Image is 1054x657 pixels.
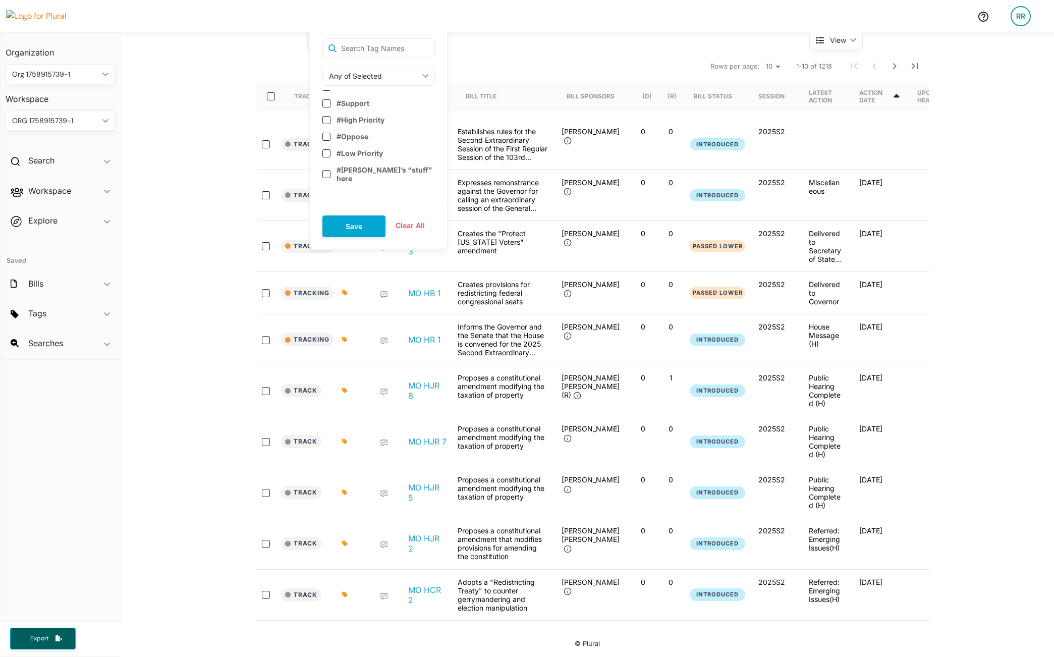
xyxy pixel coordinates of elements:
[758,578,793,586] div: 2025S2
[342,540,348,546] div: Add tags
[801,424,851,459] div: Public Hearing Completed (H)
[453,178,553,212] div: Expresses remonstrance against the Governor for calling an extraordinary session of the General A...
[796,62,832,72] span: 1-10 of 1218
[562,475,620,484] span: [PERSON_NAME]
[262,191,270,199] input: select-row-state-mo-2025s2-srm1
[385,218,435,233] button: Clear All
[567,82,615,111] div: Bill Sponsors
[408,436,447,447] a: MO HJR 7
[851,373,909,408] div: [DATE]
[28,338,63,349] h2: Searches
[453,229,553,263] div: Creates the "Protect [US_STATE] Voters" amendment
[661,578,681,586] p: 0
[262,540,270,548] input: select-row-state-mo-2025s2-hjr2
[661,178,681,187] p: 0
[262,289,270,297] input: select-row-state-mo-2025s2-hb1
[281,486,321,499] button: Track
[633,373,653,382] p: 0
[801,373,851,408] div: Public Hearing Completed (H)
[690,385,745,397] button: Introduced
[694,82,741,111] div: Bill Status
[337,149,383,157] label: #Low Priority
[380,388,388,396] div: Add Position Statement
[453,322,553,357] div: Informs the Governor and the Senate that the House is convened for the 2025 Second Extraordinary ...
[758,424,793,433] div: 2025S2
[294,92,326,100] div: Tracking
[562,229,620,238] span: [PERSON_NAME]
[562,373,620,399] span: [PERSON_NAME] [PERSON_NAME] (R)
[466,92,496,100] div: Bill Title
[801,526,851,561] div: Referred: Emerging Issues(H)
[23,634,56,643] span: Export
[844,56,864,76] button: First Page
[661,526,681,535] p: 0
[633,526,653,535] p: 0
[337,166,435,183] label: #[PERSON_NAME]’s “stuff” here
[567,92,615,100] div: Bill Sponsors
[668,82,677,111] div: (R)
[322,215,385,237] button: Save
[801,578,851,612] div: Referred: Emerging Issues(H)
[380,490,388,498] div: Add Position Statement
[694,92,732,100] div: Bill Status
[562,280,620,289] span: [PERSON_NAME]
[801,475,851,510] div: Public Hearing Completed (H)
[661,424,681,433] p: 0
[342,337,348,343] div: Add tags
[758,178,793,187] div: 2025S2
[281,588,321,601] button: Track
[801,229,851,263] div: Delivered to Secretary of State (G)
[342,388,348,394] div: Add tags
[12,116,98,126] div: ORG 1758915739-1
[661,475,681,484] p: 0
[758,526,793,535] div: 2025S2
[864,56,884,76] button: Previous Page
[262,489,270,497] input: select-row-state-mo-2025s2-hjr5
[281,333,334,346] button: Tracking
[562,127,620,136] span: [PERSON_NAME]
[690,138,745,151] button: Introduced
[322,38,435,58] input: Search Tag Names
[690,287,745,299] button: Passed Lower
[281,537,321,550] button: Track
[758,92,785,100] div: Session
[329,71,418,81] div: Any of Selected
[1011,6,1031,26] div: RR
[758,82,794,111] div: Session
[633,578,653,586] p: 0
[408,335,441,345] a: MO HR 1
[633,475,653,484] p: 0
[380,337,388,345] div: Add Position Statement
[408,380,447,401] a: MO HJR 8
[453,475,553,510] div: Proposes a constitutional amendment modifying the taxation of property
[28,155,54,166] h2: Search
[262,438,270,446] input: select-row-state-mo-2025s2-hjr7
[801,322,851,357] div: House Message (H)
[633,229,653,238] p: 0
[408,482,447,503] a: MO HJR 5
[661,322,681,331] p: 0
[851,578,909,612] div: [DATE]
[859,82,901,111] div: Action Date
[562,322,620,331] span: [PERSON_NAME]
[642,92,652,100] div: (D)
[758,475,793,484] div: 2025S2
[281,189,321,202] button: Track
[337,99,369,107] label: #Support
[262,387,270,395] input: select-row-state-mo-2025s2-hjr8
[262,140,270,148] input: select-row-state-mo-2025s2-sr2
[690,240,745,253] button: Passed Lower
[851,526,909,561] div: [DATE]
[801,178,851,212] div: Miscellaneous
[1003,2,1039,30] a: RR
[337,132,368,141] label: #Oppose
[758,229,793,238] div: 2025S2
[859,89,892,104] div: Action Date
[633,424,653,433] p: 0
[633,127,653,136] p: 0
[28,278,43,289] h2: Bills
[710,62,760,72] span: Rows per page:
[12,69,98,80] div: Org 1758915739-1
[690,588,745,601] button: Introduced
[453,280,553,306] div: Creates provisions for redistricting federal congressional seats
